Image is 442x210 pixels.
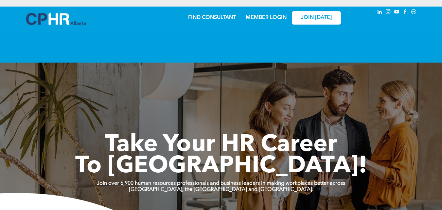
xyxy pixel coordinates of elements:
[129,187,313,192] strong: [GEOGRAPHIC_DATA], the [GEOGRAPHIC_DATA] and [GEOGRAPHIC_DATA].
[97,181,345,186] strong: Join over 6,900 human resources professionals and business leaders in making workplaces better ac...
[385,8,392,17] a: instagram
[393,8,400,17] a: youtube
[105,133,337,157] span: Take Your HR Career
[188,15,236,20] a: FIND CONSULTANT
[26,13,86,25] img: A blue and white logo for cp alberta
[75,155,367,178] span: To [GEOGRAPHIC_DATA]!
[376,8,383,17] a: linkedin
[292,11,341,25] a: JOIN [DATE]
[402,8,409,17] a: facebook
[246,15,287,20] a: MEMBER LOGIN
[301,15,332,21] span: JOIN [DATE]
[410,8,417,17] a: Social network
